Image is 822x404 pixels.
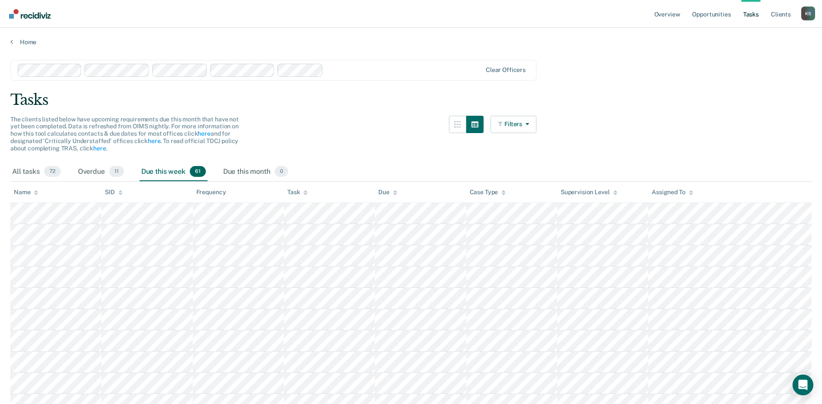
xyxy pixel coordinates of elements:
a: here [198,130,210,137]
img: Recidiviz [9,9,51,19]
div: Due this month0 [221,163,290,182]
div: Due [378,189,397,196]
a: here [148,137,160,144]
span: 61 [190,166,206,177]
div: Open Intercom Messenger [793,375,813,395]
div: Tasks [10,91,812,109]
a: here [93,145,106,152]
div: Name [14,189,38,196]
div: Overdue11 [76,163,126,182]
div: Task [287,189,308,196]
span: 11 [109,166,124,177]
div: Case Type [470,189,506,196]
div: Frequency [196,189,226,196]
div: Supervision Level [561,189,617,196]
span: The clients listed below have upcoming requirements due this month that have not yet been complet... [10,116,239,152]
div: All tasks72 [10,163,62,182]
div: K S [801,7,815,20]
div: Clear officers [486,66,526,74]
a: Home [10,38,812,46]
div: SID [105,189,123,196]
div: Assigned To [652,189,693,196]
span: 0 [275,166,288,177]
button: Profile dropdown button [801,7,815,20]
button: Filters [491,116,536,133]
div: Due this week61 [140,163,208,182]
span: 72 [44,166,61,177]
